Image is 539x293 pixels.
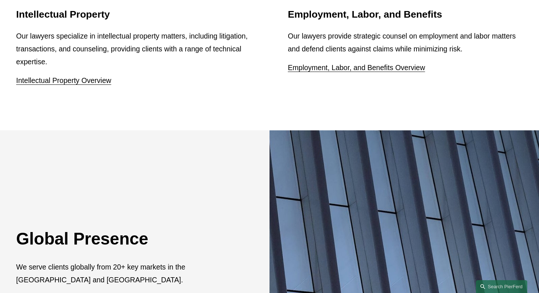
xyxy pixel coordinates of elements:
a: Intellectual Property Overview [16,76,111,84]
a: Employment, Labor, and Benefits Overview [288,64,425,72]
h2: Intellectual Property [16,8,251,20]
p: We serve clients globally from 20+ key markets in the [GEOGRAPHIC_DATA] and [GEOGRAPHIC_DATA]. [16,261,227,286]
h2: Global Presence [16,229,227,249]
p: Our lawyers provide strategic counsel on employment and labor matters and defend clients against ... [288,30,523,55]
a: Search this site [476,280,527,293]
p: Our lawyers specialize in intellectual property matters, including litigation, transactions, and ... [16,30,251,68]
h2: Employment, Labor, and Benefits [288,8,523,20]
